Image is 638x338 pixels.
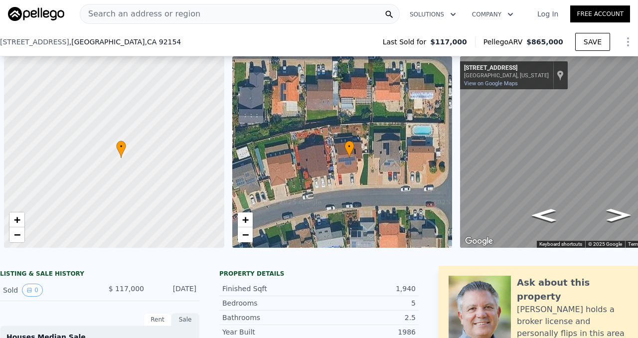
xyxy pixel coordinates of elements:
[238,227,253,242] a: Zoom out
[9,227,24,242] a: Zoom out
[171,313,199,326] div: Sale
[14,213,20,226] span: +
[3,284,92,297] div: Sold
[588,241,622,247] span: © 2025 Google
[344,142,354,151] span: •
[319,313,416,323] div: 2.5
[8,7,64,21] img: Pellego
[145,38,181,46] span: , CA 92154
[618,32,638,52] button: Show Options
[483,37,527,47] span: Pellego ARV
[14,228,20,241] span: −
[152,284,196,297] div: [DATE]
[242,213,248,226] span: +
[517,276,628,304] div: Ask about this property
[242,228,248,241] span: −
[521,206,567,225] path: Go West, Poipu Way
[464,5,521,23] button: Company
[463,235,495,248] a: Open this area in Google Maps (opens a new window)
[116,141,126,158] div: •
[109,285,144,293] span: $ 117,000
[344,141,354,158] div: •
[575,33,610,51] button: SAVE
[9,212,24,227] a: Zoom in
[144,313,171,326] div: Rent
[539,241,582,248] button: Keyboard shortcuts
[222,298,319,308] div: Bedrooms
[22,284,43,297] button: View historical data
[319,298,416,308] div: 5
[222,313,319,323] div: Bathrooms
[430,37,467,47] span: $117,000
[525,9,570,19] a: Log In
[222,327,319,337] div: Year Built
[80,8,200,20] span: Search an address or region
[570,5,630,22] a: Free Account
[464,64,549,72] div: [STREET_ADDRESS]
[383,37,431,47] span: Last Sold for
[238,212,253,227] a: Zoom in
[402,5,464,23] button: Solutions
[219,270,419,278] div: Property details
[319,284,416,294] div: 1,940
[463,235,495,248] img: Google
[557,70,564,81] a: Show location on map
[69,37,181,47] span: , [GEOGRAPHIC_DATA]
[526,38,563,46] span: $865,000
[222,284,319,294] div: Finished Sqft
[319,327,416,337] div: 1986
[464,72,549,79] div: [GEOGRAPHIC_DATA], [US_STATE]
[116,142,126,151] span: •
[464,80,518,87] a: View on Google Maps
